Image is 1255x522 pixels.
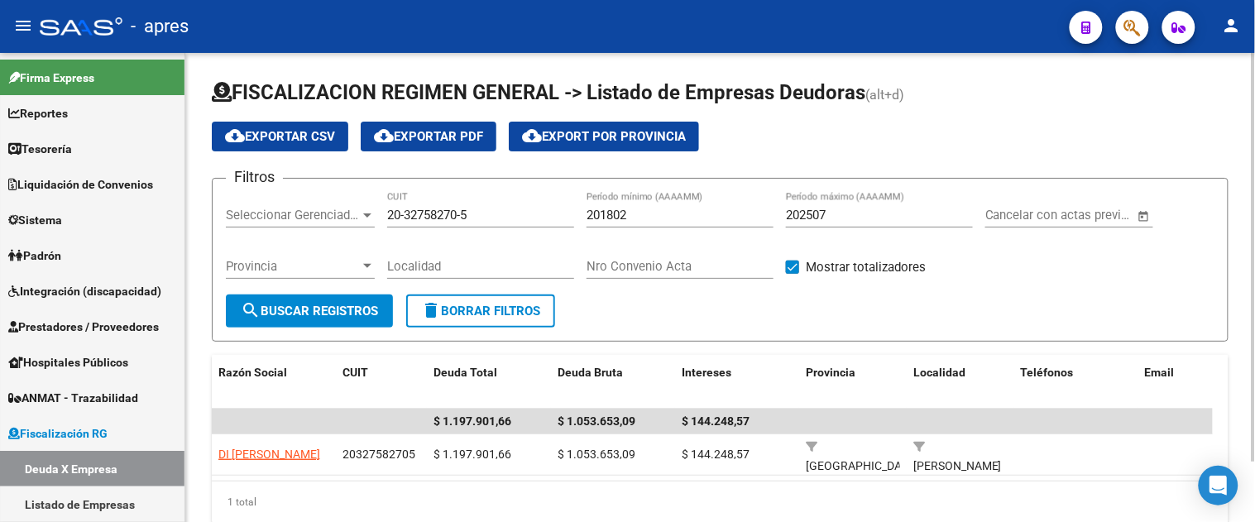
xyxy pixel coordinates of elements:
[8,104,68,122] span: Reportes
[8,318,159,336] span: Prestadores / Proveedores
[1134,207,1153,226] button: Open calendar
[374,126,394,146] mat-icon: cloud_download
[8,389,138,407] span: ANMAT - Trazabilidad
[1199,466,1238,505] div: Open Intercom Messenger
[218,366,287,379] span: Razón Social
[806,257,926,277] span: Mostrar totalizadores
[421,300,441,320] mat-icon: delete
[907,355,1014,409] datatable-header-cell: Localidad
[212,81,865,104] span: FISCALIZACION REGIMEN GENERAL -> Listado de Empresas Deudoras
[218,448,320,461] span: DI [PERSON_NAME]
[336,355,427,409] datatable-header-cell: CUIT
[212,122,348,151] button: Exportar CSV
[226,165,283,189] h3: Filtros
[8,282,161,300] span: Integración (discapacidad)
[558,414,635,428] span: $ 1.053.653,09
[8,69,94,87] span: Firma Express
[225,129,335,144] span: Exportar CSV
[682,366,731,379] span: Intereses
[558,366,623,379] span: Deuda Bruta
[226,208,360,223] span: Seleccionar Gerenciador
[806,366,855,379] span: Provincia
[1222,16,1242,36] mat-icon: person
[212,355,336,409] datatable-header-cell: Razón Social
[8,175,153,194] span: Liquidación de Convenios
[225,126,245,146] mat-icon: cloud_download
[427,355,551,409] datatable-header-cell: Deuda Total
[509,122,699,151] button: Export por Provincia
[226,259,360,274] span: Provincia
[682,414,750,428] span: $ 144.248,57
[8,424,108,443] span: Fiscalización RG
[522,129,686,144] span: Export por Provincia
[241,304,378,318] span: Buscar Registros
[421,304,540,318] span: Borrar Filtros
[913,366,965,379] span: Localidad
[675,355,799,409] datatable-header-cell: Intereses
[865,87,904,103] span: (alt+d)
[406,295,555,328] button: Borrar Filtros
[806,459,917,472] span: [GEOGRAPHIC_DATA]
[799,355,907,409] datatable-header-cell: Provincia
[522,126,542,146] mat-icon: cloud_download
[361,122,496,151] button: Exportar PDF
[1014,355,1138,409] datatable-header-cell: Teléfonos
[8,140,72,158] span: Tesorería
[1021,366,1074,379] span: Teléfonos
[913,459,1002,491] span: [PERSON_NAME] (QUILMES)
[551,355,675,409] datatable-header-cell: Deuda Bruta
[131,8,189,45] span: - apres
[434,366,497,379] span: Deuda Total
[374,129,483,144] span: Exportar PDF
[8,247,61,265] span: Padrón
[8,353,128,371] span: Hospitales Públicos
[342,366,368,379] span: CUIT
[226,295,393,328] button: Buscar Registros
[434,414,511,428] span: $ 1.197.901,66
[558,448,635,461] span: $ 1.053.653,09
[682,448,750,461] span: $ 144.248,57
[8,211,62,229] span: Sistema
[434,448,511,461] span: $ 1.197.901,66
[1145,366,1175,379] span: Email
[342,448,415,461] span: 20327582705
[241,300,261,320] mat-icon: search
[13,16,33,36] mat-icon: menu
